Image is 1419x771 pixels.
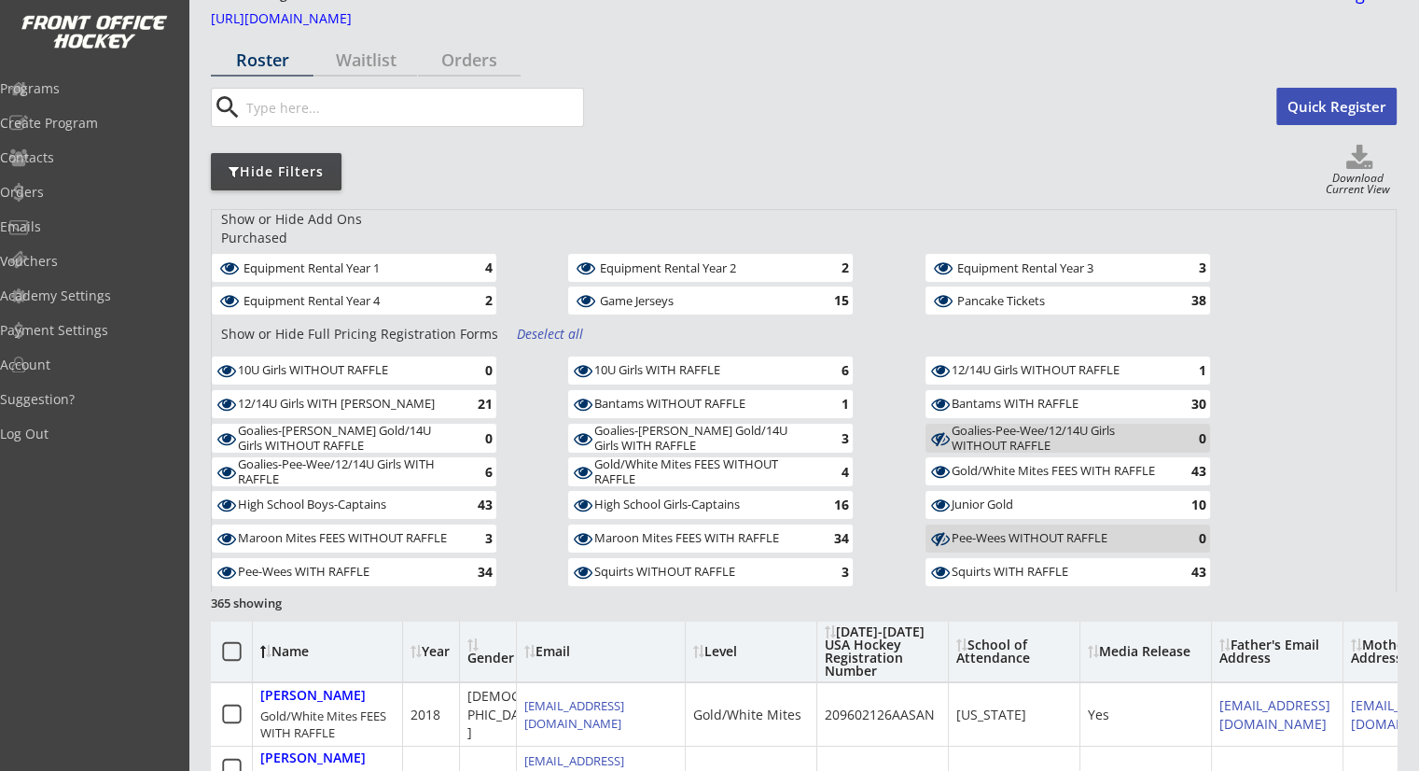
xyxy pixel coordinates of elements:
div: Game Jerseys [600,292,812,310]
img: FOH%20White%20Logo%20Transparent.png [21,15,168,49]
div: Father's Email Address [1219,638,1335,665]
div: Goalies-[PERSON_NAME] Gold/14U Girls WITH RAFFLE [594,424,812,453]
div: Equipment Rental Year 4 [243,292,455,310]
div: Equipment Rental Year 1 [243,261,455,274]
div: Goalies-Pee-Wee/12/14U Girls WITH RAFFLE [238,457,455,486]
div: Maroon Mites FEES WITH RAFFLE [594,530,812,548]
div: Bantams WITH RAFFLE [952,396,1169,414]
div: Bantams WITHOUT RAFFLE [594,396,812,414]
div: [DATE]-[DATE] USA Hockey Registration Number [825,625,940,678]
div: Junior Gold [952,498,1169,512]
div: 10U Girls WITHOUT RAFFLE [238,363,455,378]
div: Pee-Wees WITH RAFFLE [238,565,455,580]
a: [URL][DOMAIN_NAME] [211,12,397,33]
div: 4 [812,465,849,479]
div: Gold/White Mites FEES WITH RAFFLE [952,463,1169,481]
div: 2 [812,260,849,274]
div: Maroon Mites FEES WITHOUT RAFFLE [238,531,455,546]
div: Gold/White Mites [693,706,801,724]
div: 30 [1169,397,1206,411]
div: 0 [455,431,493,445]
div: Bantams WITH RAFFLE [952,397,1169,412]
div: Gold/White Mites FEES WITH RAFFLE [260,708,395,741]
div: High School Boys-Captains [238,498,455,512]
div: Junior Gold [952,497,1169,514]
div: 43 [1169,565,1206,579]
a: [EMAIL_ADDRESS][DOMAIN_NAME] [524,697,624,731]
div: Yes [1088,706,1109,724]
div: Media Release [1088,645,1190,658]
button: search [212,92,243,122]
div: Equipment Rental Year 3 [957,261,1169,274]
div: Pancake Tickets [957,292,1169,310]
div: 10 [1169,498,1206,512]
div: 43 [455,498,493,512]
div: 12/14U Girls WITH RAFFLE [238,396,455,414]
input: Type here... [243,89,583,126]
div: Equipment Rental Year 3 [957,259,1169,277]
div: Pee-Wees WITH RAFFLE [238,564,455,582]
div: [PERSON_NAME] [260,688,366,704]
div: Squirts WITH RAFFLE [952,564,1169,582]
div: [DEMOGRAPHIC_DATA] [467,687,539,742]
div: 0 [1169,531,1206,545]
div: Equipment Rental Year 4 [243,294,455,307]
div: 209602126AASAN [825,706,935,724]
div: 3 [1169,260,1206,274]
div: Game Jerseys [600,294,812,307]
div: 10U Girls WITHOUT RAFFLE [238,362,455,380]
div: 0 [1169,431,1206,445]
div: Goalies-Bantam/Jr. Gold/14U Girls WITHOUT RAFFLE [238,424,455,453]
div: 12/14U Girls WITHOUT RAFFLE [952,362,1169,380]
div: 1 [812,397,849,411]
div: 365 showing [211,595,345,611]
div: Bantams WITHOUT RAFFLE [594,397,812,412]
div: 1 [1169,363,1206,377]
div: Squirts WITH RAFFLE [952,565,1169,580]
div: Squirts WITHOUT RAFFLE [594,565,812,580]
div: Pee-Wees WITHOUT RAFFLE [952,530,1169,548]
div: Gold/White Mites FEES WITHOUT RAFFLE [594,457,812,486]
div: 4 [455,260,493,274]
div: Deselect all [517,325,586,343]
div: Maroon Mites FEES WITH RAFFLE [594,531,812,546]
div: Roster [211,51,313,68]
div: 3 [812,565,849,579]
div: Pee-Wees WITHOUT RAFFLE [952,531,1169,546]
button: Click to download full roster. Your browser settings may try to block it, check your security set... [1322,145,1397,173]
div: [PERSON_NAME] [260,750,366,766]
div: Gold/White Mites FEES WITH RAFFLE [952,464,1169,479]
div: Show or Hide Full Pricing Registration Forms [212,325,508,343]
div: 2018 [410,706,440,724]
div: Hide Filters [211,162,341,181]
div: Goalies-[PERSON_NAME] Gold/14U Girls WITHOUT RAFFLE [238,424,455,453]
div: 0 [455,363,493,377]
div: Equipment Rental Year 1 [243,259,455,277]
div: Goalies-Pee-Wee/12/14U Girls WITHOUT RAFFLE [952,424,1169,453]
div: 10U Girls WITH RAFFLE [594,363,812,378]
div: Orders [418,51,521,68]
div: 2 [455,293,493,307]
div: Name [260,645,412,658]
div: Pancake Tickets [957,294,1169,307]
div: Squirts WITHOUT RAFFLE [594,564,812,582]
div: 16 [812,498,849,512]
button: Quick Register [1276,88,1397,125]
div: Year [410,645,457,658]
div: 21 [455,397,493,411]
div: Maroon Mites FEES WITHOUT RAFFLE [238,530,455,548]
div: Equipment Rental Year 2 [600,259,812,277]
div: 15 [812,293,849,307]
div: Download Current View [1319,173,1397,198]
div: 12/14U Girls WITH [PERSON_NAME] [238,397,455,412]
div: 38 [1169,293,1206,307]
div: Email [524,645,677,658]
div: 3 [455,531,493,545]
div: Equipment Rental Year 2 [600,261,812,274]
div: Gender [467,638,514,665]
div: 34 [812,531,849,545]
div: Goalies-Bantam/Jr. Gold/14U Girls WITH RAFFLE [594,424,812,453]
div: 12/14U Girls WITHOUT RAFFLE [952,363,1169,378]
